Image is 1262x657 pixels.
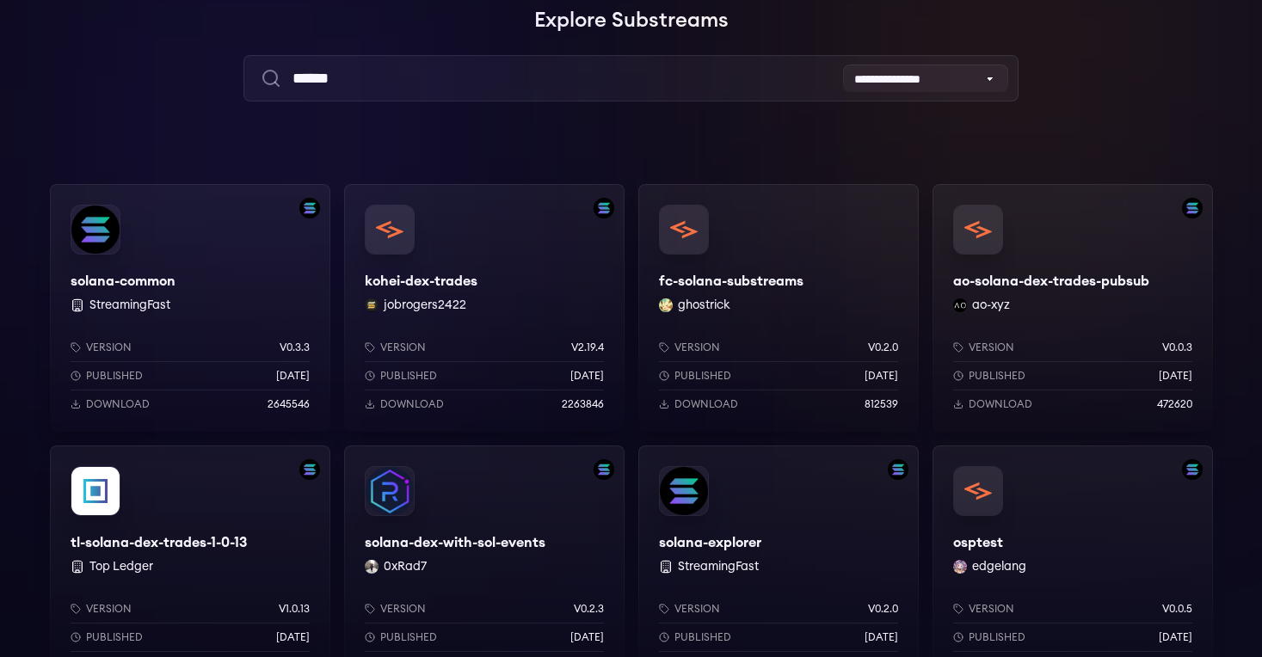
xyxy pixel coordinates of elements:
[933,184,1213,432] a: Filter by solana networkao-solana-dex-trades-pubsubao-solana-dex-trades-pubsubao-xyz ao-xyzVersio...
[594,198,614,218] img: Filter by solana network
[674,341,720,354] p: Version
[89,297,170,314] button: StreamingFast
[570,630,604,644] p: [DATE]
[380,602,426,616] p: Version
[384,558,427,575] button: 0xRad7
[86,397,150,411] p: Download
[674,602,720,616] p: Version
[972,558,1026,575] button: edgelang
[299,459,320,480] img: Filter by solana network
[562,397,604,411] p: 2263846
[678,297,730,314] button: ghostrick
[570,369,604,383] p: [DATE]
[674,369,731,383] p: Published
[865,397,898,411] p: 812539
[969,630,1025,644] p: Published
[571,341,604,354] p: v2.19.4
[384,297,466,314] button: jobrogers2422
[86,630,143,644] p: Published
[50,184,330,432] a: Filter by solana networksolana-commonsolana-common StreamingFastVersionv0.3.3Published[DATE]Downl...
[1162,341,1192,354] p: v0.0.3
[1157,397,1192,411] p: 472620
[865,369,898,383] p: [DATE]
[638,184,919,432] a: fc-solana-substreamsfc-solana-substreamsghostrick ghostrickVersionv0.2.0Published[DATE]Download81...
[344,184,625,432] a: Filter by solana networkkohei-dex-tradeskohei-dex-tradesjobrogers2422 jobrogers2422Versionv2.19.4...
[50,3,1213,38] h1: Explore Substreams
[380,369,437,383] p: Published
[969,369,1025,383] p: Published
[1159,630,1192,644] p: [DATE]
[674,630,731,644] p: Published
[1159,369,1192,383] p: [DATE]
[380,341,426,354] p: Version
[280,341,310,354] p: v0.3.3
[380,630,437,644] p: Published
[868,602,898,616] p: v0.2.0
[972,297,1010,314] button: ao-xyz
[279,602,310,616] p: v1.0.13
[888,459,908,480] img: Filter by solana network
[678,558,759,575] button: StreamingFast
[865,630,898,644] p: [DATE]
[868,341,898,354] p: v0.2.0
[969,397,1032,411] p: Download
[1182,198,1203,218] img: Filter by solana network
[1162,602,1192,616] p: v0.0.5
[299,198,320,218] img: Filter by solana network
[969,602,1014,616] p: Version
[276,369,310,383] p: [DATE]
[594,459,614,480] img: Filter by solana network
[276,630,310,644] p: [DATE]
[574,602,604,616] p: v0.2.3
[89,558,153,575] button: Top Ledger
[86,341,132,354] p: Version
[86,602,132,616] p: Version
[86,369,143,383] p: Published
[969,341,1014,354] p: Version
[268,397,310,411] p: 2645546
[380,397,444,411] p: Download
[674,397,738,411] p: Download
[1182,459,1203,480] img: Filter by solana network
